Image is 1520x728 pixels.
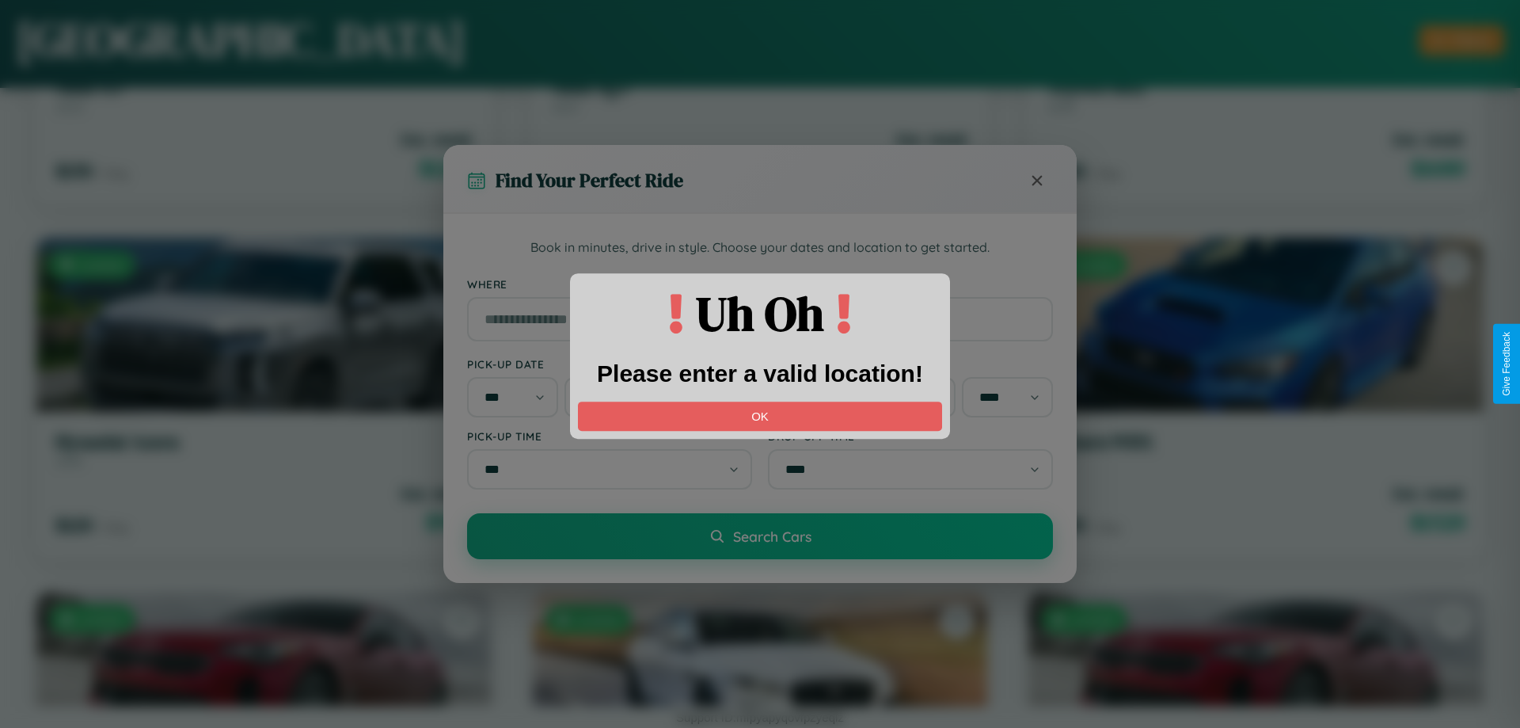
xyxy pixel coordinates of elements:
[467,277,1053,291] label: Where
[768,429,1053,443] label: Drop-off Time
[467,357,752,371] label: Pick-up Date
[768,357,1053,371] label: Drop-off Date
[467,238,1053,258] p: Book in minutes, drive in style. Choose your dates and location to get started.
[733,528,811,545] span: Search Cars
[496,167,683,193] h3: Find Your Perfect Ride
[467,429,752,443] label: Pick-up Time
